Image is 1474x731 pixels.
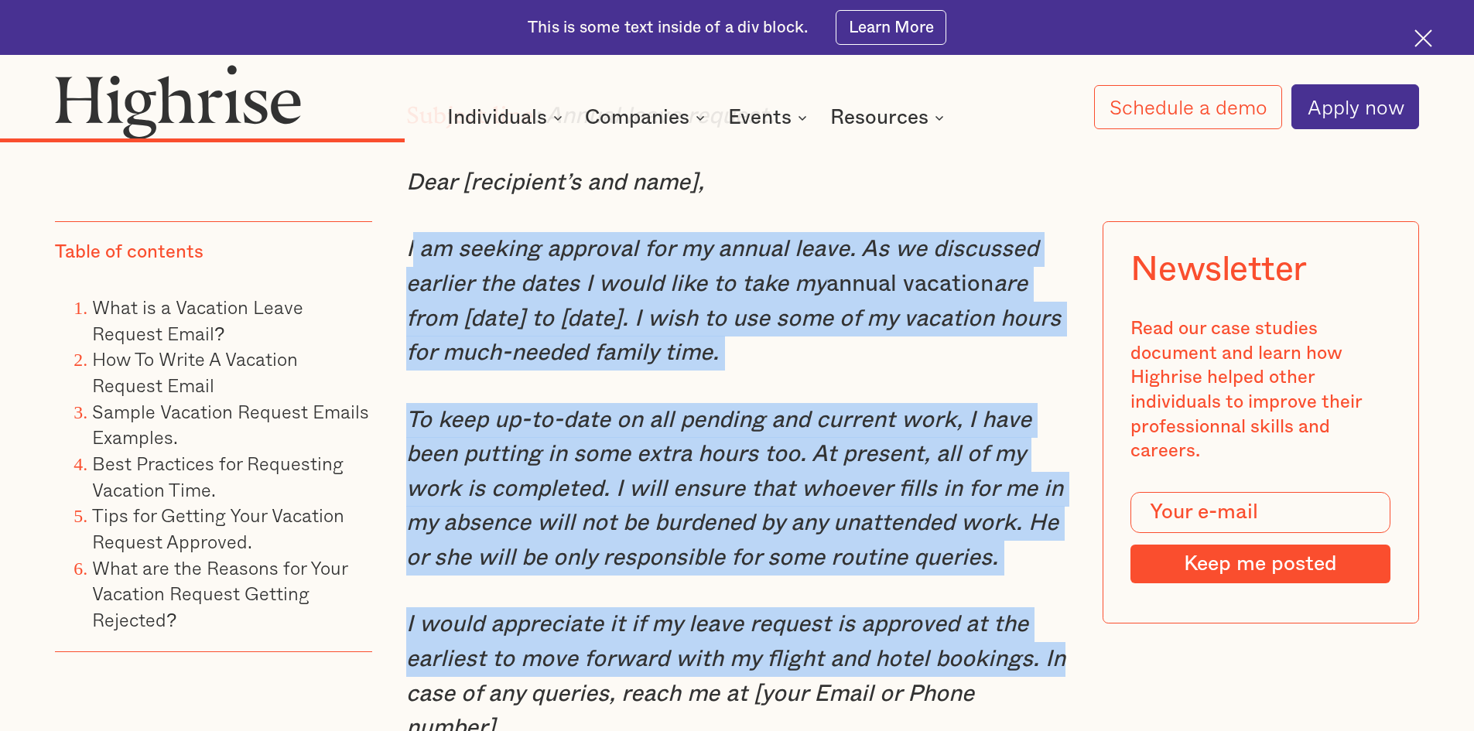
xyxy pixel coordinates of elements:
div: Resources [830,108,949,127]
a: Best Practices for Requesting Vacation Time. [92,449,344,504]
em: I am seeking approval for my annual leave. As we discussed earlier the dates I would like to take my [406,237,1038,295]
div: Events [728,108,792,127]
input: Your e-mail [1130,492,1390,534]
em: To keep up-to-date on all pending and current work, I have been putting in some extra hours too. ... [406,408,1063,570]
div: Read our case studies document and learn how Highrise helped other individuals to improve their p... [1130,317,1390,464]
a: Apply now [1291,84,1419,129]
a: Sample Vacation Request Emails Examples. [92,397,369,452]
em: are from [date] to [date]. I wish to use some of my vacation hours for much-needed family time. [406,272,1061,364]
div: Individuals [447,108,567,127]
a: How To Write A Vacation Request Email [92,344,298,399]
div: Events [728,108,812,127]
div: Individuals [447,108,547,127]
a: What is a Vacation Leave Request Email? [92,292,303,347]
input: Keep me posted [1130,545,1390,583]
div: This is some text inside of a div block. [528,17,808,39]
img: Highrise logo [55,64,301,138]
div: Companies [585,108,689,127]
a: Learn More [836,10,946,45]
div: Resources [830,108,929,127]
form: Modal Form [1130,492,1390,583]
em: Dear [recipient’s and name], [406,171,704,194]
div: Companies [585,108,710,127]
div: Newsletter [1130,249,1307,289]
div: Table of contents [55,241,203,265]
a: Tips for Getting Your Vacation Request Approved. [92,500,344,555]
img: Cross icon [1414,29,1432,47]
a: Schedule a demo [1094,85,1283,129]
p: annual vacation [406,232,1069,371]
a: What are the Reasons for Your Vacation Request Getting Rejected? [92,552,347,633]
